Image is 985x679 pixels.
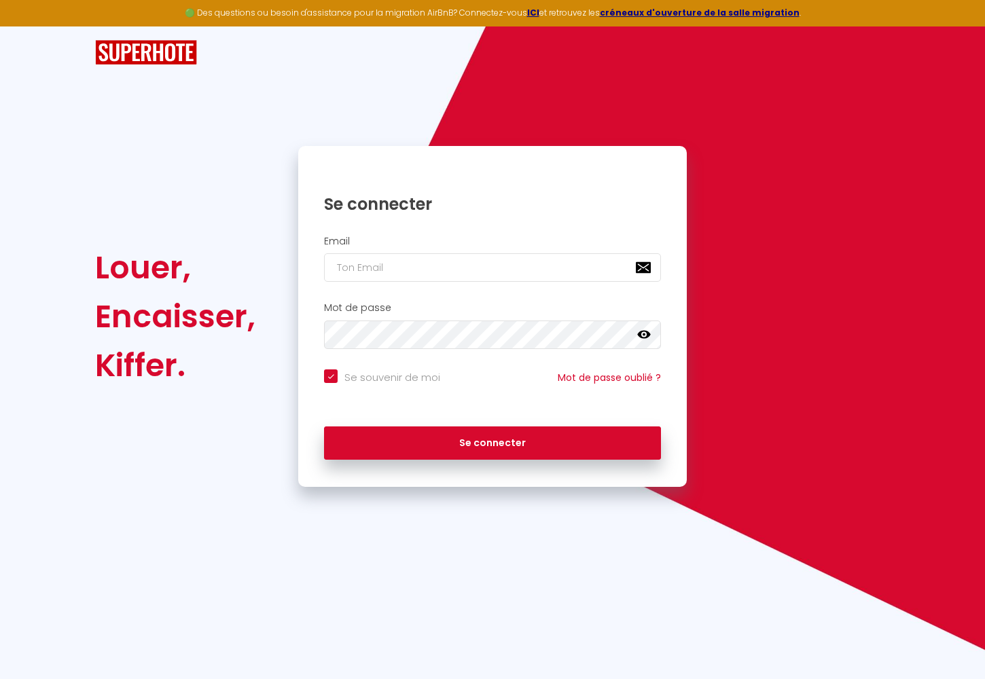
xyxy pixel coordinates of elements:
button: Se connecter [324,426,661,460]
img: SuperHote logo [95,40,197,65]
div: Kiffer. [95,341,255,390]
h2: Mot de passe [324,302,661,314]
a: ICI [527,7,539,18]
a: créneaux d'ouverture de la salle migration [600,7,800,18]
input: Ton Email [324,253,661,282]
h2: Email [324,236,661,247]
div: Encaisser, [95,292,255,341]
div: Louer, [95,243,255,292]
a: Mot de passe oublié ? [558,371,661,384]
h1: Se connecter [324,194,661,215]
